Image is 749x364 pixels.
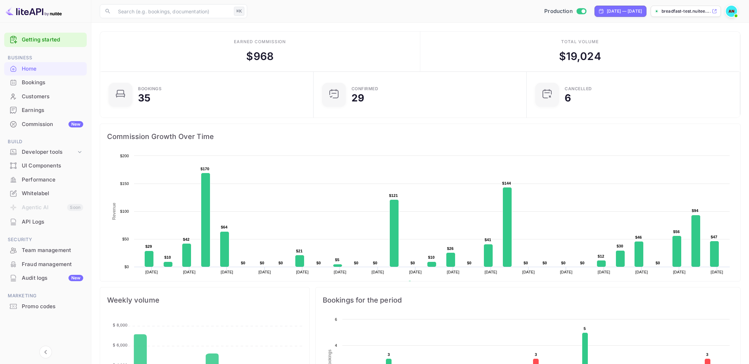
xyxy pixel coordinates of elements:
[4,62,87,75] a: Home
[114,4,231,18] input: Search (e.g. bookings, documentation)
[22,176,83,184] div: Performance
[4,118,87,131] a: CommissionNew
[296,270,309,274] text: [DATE]
[4,159,87,172] a: UI Components
[4,244,87,257] a: Team management
[502,181,511,185] text: $144
[4,215,87,228] a: API Logs
[4,146,87,158] div: Developer tools
[635,235,642,239] text: $46
[145,270,158,274] text: [DATE]
[617,244,623,248] text: $30
[201,167,209,171] text: $170
[635,270,648,274] text: [DATE]
[241,261,245,265] text: $0
[4,173,87,186] a: Performance
[22,246,83,254] div: Team management
[138,87,162,91] div: Bookings
[706,352,708,357] text: 3
[351,87,379,91] div: Confirmed
[4,187,87,200] div: Whitelabel
[68,275,83,281] div: New
[409,270,422,274] text: [DATE]
[107,131,733,142] span: Commission Growth Over Time
[372,270,384,274] text: [DATE]
[561,261,566,265] text: $0
[22,120,83,128] div: Commission
[692,209,699,213] text: $94
[673,270,686,274] text: [DATE]
[4,104,87,117] a: Earnings
[485,270,497,274] text: [DATE]
[4,138,87,146] span: Build
[565,87,592,91] div: CANCELLED
[120,154,129,158] text: $200
[22,93,83,101] div: Customers
[258,270,271,274] text: [DATE]
[559,48,601,64] div: $ 19,024
[561,39,599,45] div: Total volume
[4,62,87,76] div: Home
[4,159,87,173] div: UI Components
[183,237,190,241] text: $42
[4,187,87,200] a: Whitelabel
[447,246,454,251] text: $26
[22,260,83,269] div: Fraud management
[120,181,129,186] text: $150
[334,270,347,274] text: [DATE]
[221,270,234,274] text: [DATE]
[410,261,415,265] text: $0
[335,317,337,322] text: 6
[543,261,547,265] text: $0
[485,238,491,242] text: $41
[4,54,87,62] span: Business
[4,173,87,187] div: Performance
[278,261,283,265] text: $0
[234,7,244,16] div: ⌘K
[22,190,83,198] div: Whitelabel
[584,326,586,331] text: 5
[535,352,537,357] text: 3
[565,93,571,103] div: 6
[389,193,398,198] text: $121
[4,292,87,300] span: Marketing
[323,294,733,306] span: Bookings for the period
[113,343,127,348] tspan: $ 6,000
[122,237,129,241] text: $50
[145,244,152,249] text: $29
[113,323,127,327] tspan: $ 8,000
[541,7,589,15] div: Switch to Sandbox mode
[4,76,87,90] div: Bookings
[711,270,723,274] text: [DATE]
[522,270,535,274] text: [DATE]
[598,270,610,274] text: [DATE]
[4,271,87,285] div: Audit logsNew
[4,300,87,313] div: Promo codes
[560,270,573,274] text: [DATE]
[22,274,83,282] div: Audit logs
[373,261,377,265] text: $0
[4,236,87,244] span: Security
[607,8,642,14] div: [DATE] — [DATE]
[164,255,171,259] text: $10
[428,255,435,259] text: $10
[4,90,87,104] div: Customers
[673,230,680,234] text: $56
[221,225,228,229] text: $64
[711,235,717,239] text: $47
[388,352,390,357] text: 3
[4,33,87,47] div: Getting started
[4,258,87,271] a: Fraud management
[316,261,321,265] text: $0
[68,121,83,127] div: New
[22,148,76,156] div: Developer tools
[124,265,129,269] text: $0
[580,261,585,265] text: $0
[4,215,87,229] div: API Logs
[726,6,737,17] img: Abdelrahman Nasef
[112,203,117,220] text: Revenue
